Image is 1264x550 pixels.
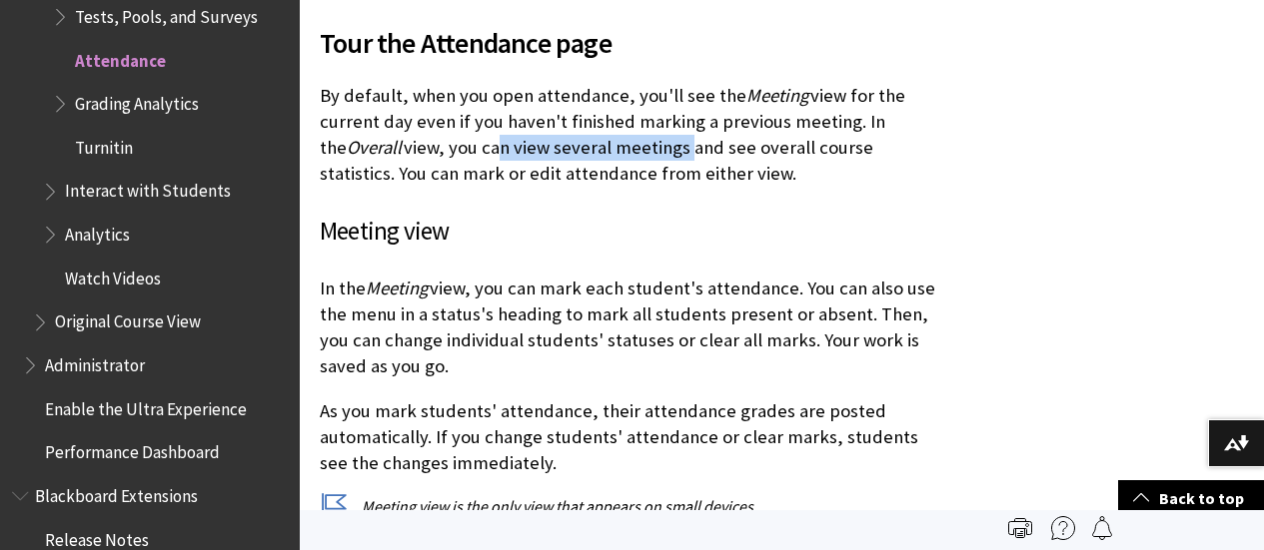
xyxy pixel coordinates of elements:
span: Tour the Attendance page [320,22,948,64]
h3: Meeting view [320,213,948,251]
span: Analytics [65,218,130,245]
p: Meeting view is the only view that appears on small devices. [320,495,948,517]
span: Watch Videos [65,262,161,288]
span: Meeting [746,84,808,107]
img: Print [1008,516,1032,540]
span: Grading Analytics [75,87,199,114]
span: Performance Dashboard [45,436,220,463]
span: Attendance [75,44,166,71]
span: Release Notes [45,523,149,550]
span: Turnitin [75,131,133,158]
img: More help [1051,516,1075,540]
p: As you mark students' attendance, their attendance grades are posted automatically. If you change... [320,398,948,477]
span: Enable the Ultra Experience [45,392,247,419]
p: By default, when you open attendance, you'll see the view for the current day even if you haven't... [320,83,948,188]
p: In the view, you can mark each student's attendance. You can also use the menu in a status's head... [320,275,948,380]
span: Meeting [366,276,428,299]
a: Back to top [1118,480,1264,517]
span: Administrator [45,348,145,375]
span: Overall [347,136,402,159]
span: Interact with Students [65,175,231,202]
span: Blackboard Extensions [35,479,198,506]
img: Follow this page [1090,516,1114,540]
span: Original Course View [55,305,201,332]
